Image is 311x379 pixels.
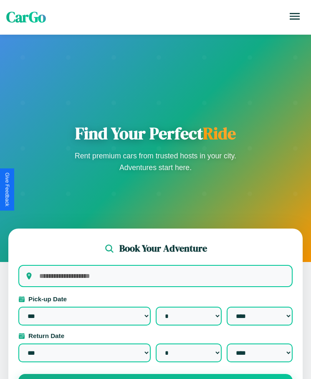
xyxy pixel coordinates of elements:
span: Ride [203,122,236,145]
span: CarGo [6,7,46,27]
h2: Book Your Adventure [119,242,207,255]
h1: Find Your Perfect [72,123,239,143]
label: Pick-up Date [18,295,293,303]
div: Give Feedback [4,173,10,206]
p: Rent premium cars from trusted hosts in your city. Adventures start here. [72,150,239,173]
label: Return Date [18,332,293,339]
